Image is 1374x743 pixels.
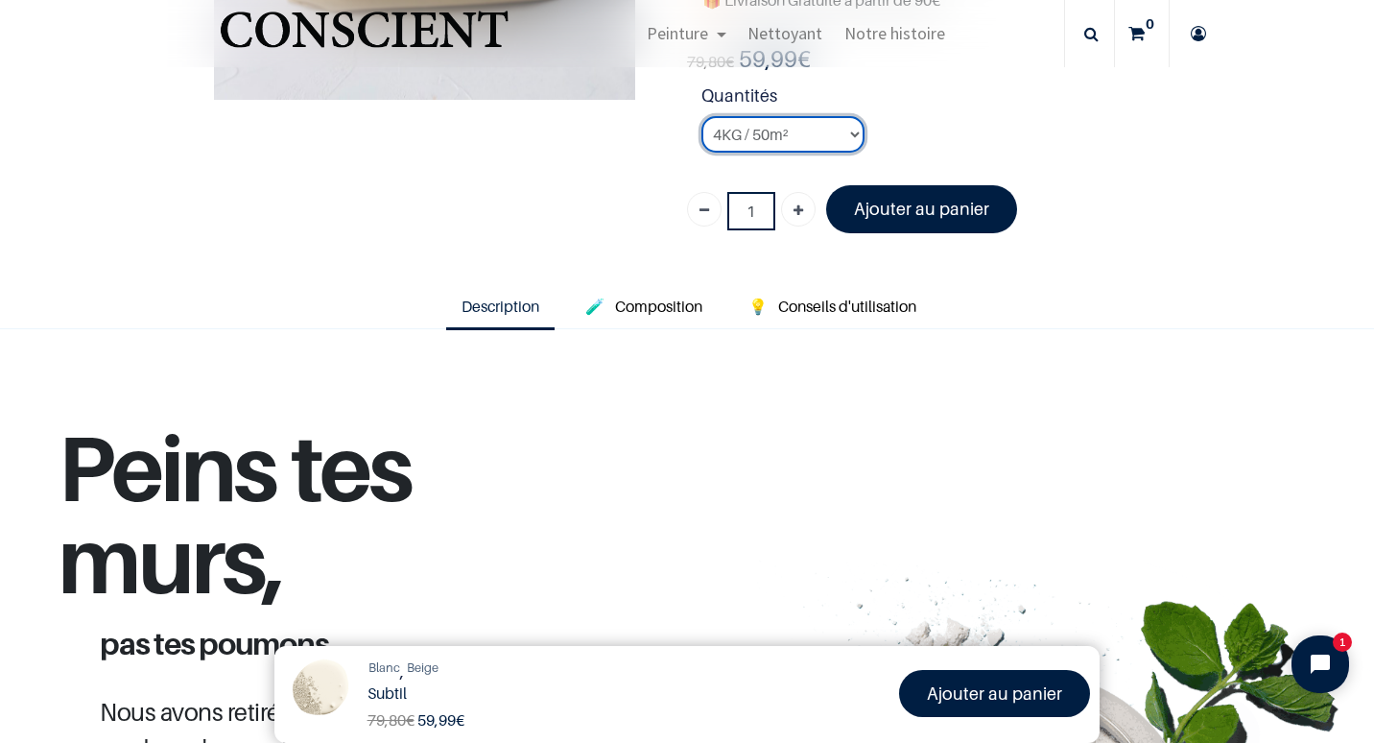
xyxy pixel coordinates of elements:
span: 79,80 [367,710,406,730]
iframe: Tidio Chat [1275,619,1365,709]
span: Beige [407,659,438,675]
a: Supprimer [687,192,722,227]
span: 59,99 [417,710,456,730]
b: € [417,710,464,730]
span: Conseils d'utilisation [778,297,916,316]
font: Ajouter au panier [854,199,989,219]
font: Ajouter au panier [927,683,1062,704]
li: , [368,659,404,684]
a: Beige [407,659,438,678]
span: Description [462,297,539,316]
span: Nettoyant [747,22,822,44]
span: 💡 [748,297,768,316]
span: Notre histoire [844,22,945,44]
a: Blanc [368,659,400,684]
img: Product Image [284,656,356,728]
span: Blanc [368,659,400,675]
h1: pas tes poumons [85,628,601,659]
h1: Subtil [367,684,700,703]
h1: Peins tes murs, [58,421,630,628]
a: Ajouter au panier [826,185,1017,232]
sup: 0 [1141,14,1159,34]
span: Composition [615,297,702,316]
span: Peinture [647,22,708,44]
a: Ajouter au panier [899,670,1090,717]
span: € [367,710,415,731]
a: Ajouter [781,192,816,227]
strong: Quantités [701,83,1262,116]
span: 🧪 [585,297,604,316]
